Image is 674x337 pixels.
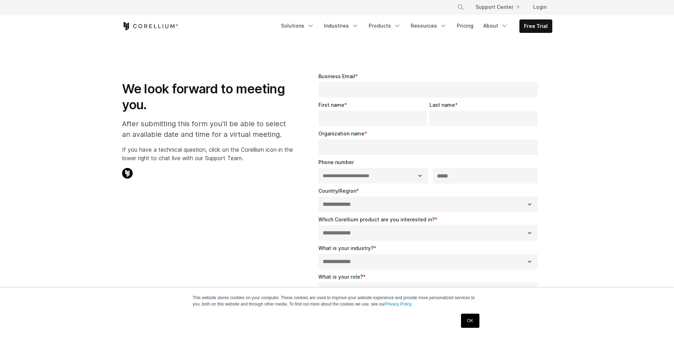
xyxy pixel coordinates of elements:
a: Solutions [277,19,318,32]
div: Navigation Menu [449,1,552,13]
span: Business Email [318,73,355,79]
a: Support Center [470,1,525,13]
span: Organization name [318,130,364,136]
span: Phone number [318,159,354,165]
span: What is your industry? [318,245,374,251]
a: Free Trial [520,20,552,33]
span: Last name [430,102,455,108]
span: Which Corellium product are you interested in? [318,216,435,222]
button: Search [454,1,467,13]
a: Privacy Policy. [385,302,413,307]
a: Login [528,1,552,13]
img: Corellium Chat Icon [122,168,133,179]
a: OK [461,314,479,328]
span: What is your role? [318,274,363,280]
p: This website stores cookies on your computer. These cookies are used to improve your website expe... [193,295,482,307]
a: Corellium Home [122,22,178,30]
a: Industries [320,19,363,32]
p: If you have a technical question, click on the Corellium icon in the lower right to chat live wit... [122,145,293,162]
span: Country/Region [318,188,356,194]
h1: We look forward to meeting you. [122,81,293,113]
a: About [479,19,512,32]
a: Products [364,19,405,32]
a: Pricing [453,19,478,32]
a: Resources [407,19,451,32]
div: Navigation Menu [277,19,552,33]
p: After submitting this form you'll be able to select an available date and time for a virtual meet... [122,118,293,140]
span: First name [318,102,344,108]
